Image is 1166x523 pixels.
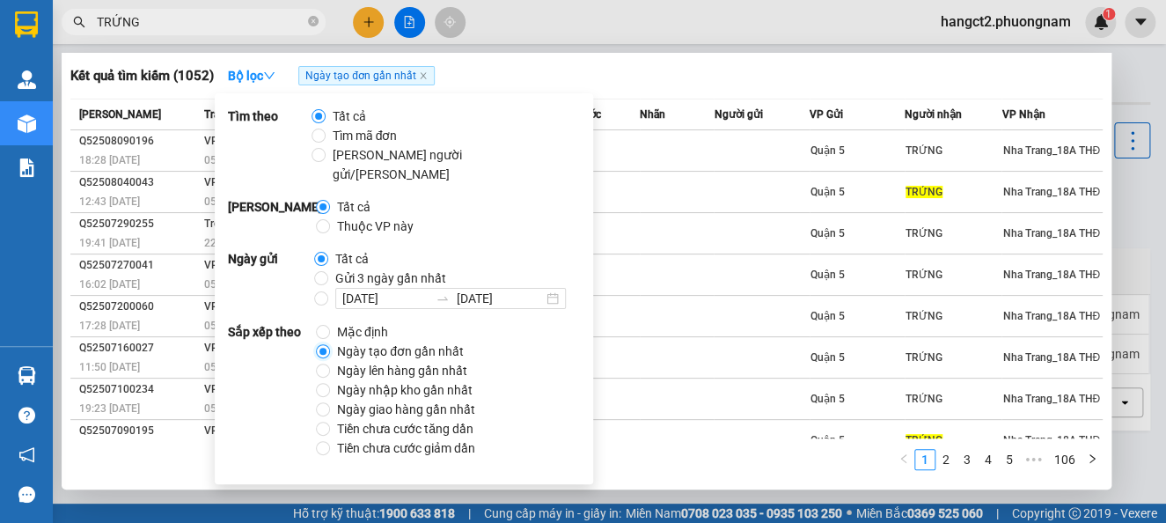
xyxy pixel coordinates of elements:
[1001,108,1045,121] span: VP Nhận
[204,424,247,437] span: VP Nhận
[1002,227,1100,239] span: Nha Trang_18A THĐ
[906,225,1001,243] div: TRỨNG
[326,145,573,184] span: [PERSON_NAME] người gửi/[PERSON_NAME]
[79,320,140,332] span: 17:28 [DATE]
[810,434,845,446] span: Quận 5
[79,361,140,373] span: 11:50 [DATE]
[342,289,429,308] input: Ngày bắt đầu
[204,195,265,208] span: 05:04 [DATE]
[308,14,319,31] span: close-circle
[1002,351,1100,364] span: Nha Trang_18A THĐ
[330,342,471,361] span: Ngày tạo đơn gần nhất
[18,70,36,89] img: warehouse-icon
[999,449,1020,470] li: 5
[79,237,140,249] span: 19:41 [DATE]
[328,269,453,288] span: Gửi 3 ngày gần nhất
[204,108,252,121] span: Trạng thái
[18,114,36,133] img: warehouse-icon
[79,195,140,208] span: 12:43 [DATE]
[79,298,199,316] div: Q52507200060
[204,300,247,313] span: VP Nhận
[79,278,140,291] span: 16:02 [DATE]
[204,259,247,271] span: VP Nhận
[228,197,316,236] strong: [PERSON_NAME]
[1082,449,1103,470] button: right
[906,266,1001,284] div: TRỨNG
[1002,144,1100,157] span: Nha Trang_18A THĐ
[18,486,35,503] span: message
[330,361,474,380] span: Ngày lên hàng gần nhất
[979,450,998,469] a: 4
[204,176,247,188] span: VP Nhận
[79,256,199,275] div: Q52507270041
[978,449,999,470] li: 4
[1020,449,1048,470] li: Next 5 Pages
[97,12,304,32] input: Tìm tên, số ĐT hoặc mã đơn
[810,186,845,198] span: Quận 5
[1048,449,1082,470] li: 106
[714,108,762,121] span: Người gửi
[810,310,845,322] span: Quận 5
[204,383,247,395] span: VP Nhận
[330,322,395,342] span: Mặc định
[810,144,845,157] span: Quận 5
[640,108,665,121] span: Nhãn
[906,142,1001,160] div: TRỨNG
[1087,453,1097,464] span: right
[893,449,914,470] li: Previous Page
[457,289,543,308] input: Ngày kết thúc
[326,107,373,126] span: Tất cả
[330,217,421,236] span: Thuộc VP này
[330,438,482,458] span: Tiền chưa cước giảm dần
[228,107,312,184] strong: Tìm theo
[436,291,450,306] span: swap-right
[810,108,843,121] span: VP Gửi
[810,269,845,281] span: Quận 5
[1002,393,1100,405] span: Nha Trang_18A THĐ
[330,400,482,419] span: Ngày giao hàng gần nhất
[906,434,942,446] span: TRỨNG
[935,449,957,470] li: 2
[70,67,214,85] h3: Kết quả tìm kiếm ( 1052 )
[1002,186,1100,198] span: Nha Trang_18A THĐ
[228,249,314,309] strong: Ngày gửi
[18,407,35,424] span: question-circle
[810,351,845,364] span: Quận 5
[228,69,275,83] strong: Bộ lọc
[906,390,1001,409] div: TRỨNG
[79,173,199,192] div: Q52508040043
[15,11,38,38] img: logo-vxr
[79,402,140,415] span: 19:23 [DATE]
[204,342,247,354] span: VP Nhận
[79,339,199,357] div: Q52507160027
[214,62,290,90] button: Bộ lọcdown
[308,16,319,26] span: close-circle
[204,135,247,147] span: VP Nhận
[906,186,942,198] span: TRỨNG
[204,320,265,332] span: 05:00 [DATE]
[18,366,36,385] img: warehouse-icon
[893,449,914,470] button: left
[957,450,977,469] a: 3
[1000,450,1019,469] a: 5
[263,70,275,82] span: down
[18,446,35,463] span: notification
[810,393,845,405] span: Quận 5
[79,215,199,233] div: Q52507290255
[1082,449,1103,470] li: Next Page
[79,380,199,399] div: Q52507100234
[204,154,265,166] span: 05:03 [DATE]
[1002,310,1100,322] span: Nha Trang_18A THĐ
[330,380,480,400] span: Ngày nhập kho gần nhất
[79,108,161,121] span: [PERSON_NAME]
[204,237,267,249] span: 22:00 - 29/07
[328,249,376,269] span: Tất cả
[957,449,978,470] li: 3
[436,291,450,306] span: to
[906,349,1001,367] div: TRỨNG
[204,361,265,373] span: 05:00 [DATE]
[810,227,845,239] span: Quận 5
[330,197,378,217] span: Tất cả
[79,154,140,166] span: 18:28 [DATE]
[79,132,199,151] div: Q52508090196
